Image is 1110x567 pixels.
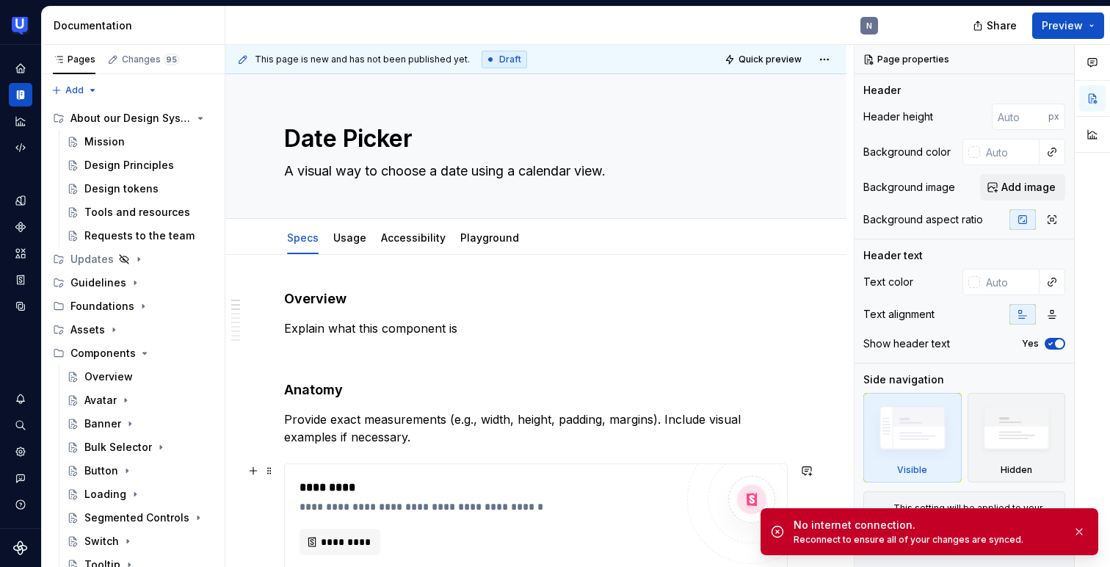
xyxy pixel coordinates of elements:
[965,12,1026,39] button: Share
[47,342,219,365] div: Components
[739,54,802,65] span: Quick preview
[164,54,179,65] span: 95
[84,181,159,196] div: Design tokens
[84,440,152,455] div: Bulk Selector
[1032,12,1104,39] button: Preview
[794,534,1061,546] div: Reconnect to ensure all of your changes are synced.
[287,231,319,244] a: Specs
[9,466,32,490] button: Contact support
[84,463,118,478] div: Button
[284,319,788,337] p: Explain what this component is
[61,154,219,177] a: Design Principles
[9,83,32,106] a: Documentation
[454,222,525,253] div: Playground
[9,268,32,292] a: Storybook stories
[61,389,219,412] a: Avatar
[284,381,788,399] h4: Anatomy
[968,393,1066,483] div: Hidden
[122,54,179,65] div: Changes
[61,436,219,459] a: Bulk Selector
[1048,111,1059,123] p: px
[84,134,125,149] div: Mission
[863,307,935,322] div: Text alignment
[381,231,446,244] a: Accessibility
[499,54,521,65] span: Draft
[70,252,114,267] div: Updates
[61,365,219,389] a: Overview
[70,299,134,314] div: Foundations
[12,17,29,35] img: 41adf70f-fc1c-4662-8e2d-d2ab9c673b1b.png
[281,222,324,253] div: Specs
[61,224,219,248] a: Requests to the team
[863,83,901,98] div: Header
[327,222,372,253] div: Usage
[84,487,126,502] div: Loading
[9,295,32,318] a: Data sources
[255,54,470,65] span: This page is new and has not been published yet.
[9,189,32,212] a: Design tokens
[61,201,219,224] a: Tools and resources
[863,109,933,124] div: Header height
[9,413,32,437] button: Search ⌘K
[980,269,1040,295] input: Auto
[460,231,519,244] a: Playground
[13,541,28,555] svg: Supernova Logo
[863,180,955,195] div: Background image
[863,145,951,159] div: Background color
[1001,464,1032,476] div: Hidden
[61,459,219,483] a: Button
[70,346,136,361] div: Components
[9,387,32,411] button: Notifications
[863,336,950,351] div: Show header text
[863,372,944,387] div: Side navigation
[9,242,32,265] div: Assets
[9,136,32,159] a: Code automation
[375,222,451,253] div: Accessibility
[992,104,1048,130] input: Auto
[987,18,1017,33] span: Share
[9,109,32,133] a: Analytics
[9,215,32,239] a: Components
[284,290,788,308] h4: Overview
[70,275,126,290] div: Guidelines
[84,228,195,243] div: Requests to the team
[84,416,121,431] div: Banner
[47,248,219,271] div: Updates
[47,80,102,101] button: Add
[54,18,219,33] div: Documentation
[863,248,923,263] div: Header text
[47,106,219,130] div: About our Design System
[863,212,983,227] div: Background aspect ratio
[980,174,1065,201] button: Add image
[84,158,174,173] div: Design Principles
[281,159,785,183] textarea: A visual way to choose a date using a calendar view.
[47,318,219,342] div: Assets
[65,84,84,96] span: Add
[284,411,788,446] p: Provide exact measurements (e.g., width, height, padding, margins). Include visual examples if ne...
[70,111,192,126] div: About our Design System
[84,534,119,549] div: Switch
[84,369,133,384] div: Overview
[1001,180,1056,195] span: Add image
[61,530,219,553] a: Switch
[897,464,927,476] div: Visible
[720,49,808,70] button: Quick preview
[863,393,962,483] div: Visible
[9,440,32,463] a: Settings
[70,322,105,337] div: Assets
[794,518,1061,532] div: No internet connection.
[9,57,32,80] a: Home
[84,205,190,220] div: Tools and resources
[53,54,95,65] div: Pages
[863,275,913,289] div: Text color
